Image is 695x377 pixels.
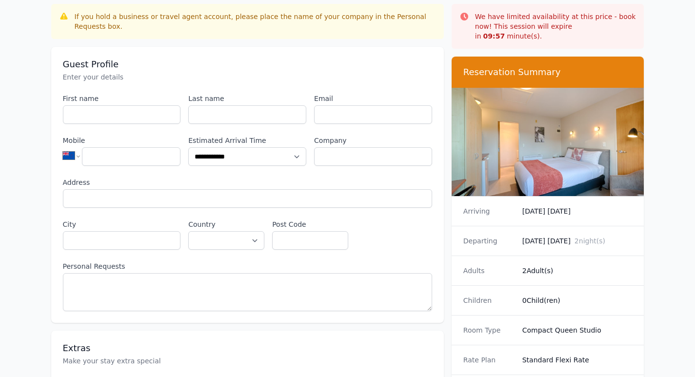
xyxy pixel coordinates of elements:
[188,219,264,229] label: Country
[463,266,515,276] dt: Adults
[483,32,505,40] strong: 09 : 57
[63,72,432,82] p: Enter your details
[188,94,306,103] label: Last name
[575,237,605,245] span: 2 night(s)
[463,296,515,305] dt: Children
[63,136,181,145] label: Mobile
[272,219,348,229] label: Post Code
[188,136,306,145] label: Estimated Arrival Time
[463,236,515,246] dt: Departing
[63,94,181,103] label: First name
[63,59,432,70] h3: Guest Profile
[522,325,633,335] dd: Compact Queen Studio
[522,236,633,246] dd: [DATE] [DATE]
[63,356,432,366] p: Make your stay extra special
[463,325,515,335] dt: Room Type
[463,66,633,78] h3: Reservation Summary
[314,94,432,103] label: Email
[463,355,515,365] dt: Rate Plan
[522,206,633,216] dd: [DATE] [DATE]
[463,206,515,216] dt: Arriving
[452,88,644,196] img: Compact Queen Studio
[314,136,432,145] label: Company
[63,178,432,187] label: Address
[522,296,633,305] dd: 0 Child(ren)
[522,355,633,365] dd: Standard Flexi Rate
[75,12,436,31] div: If you hold a business or travel agent account, please place the name of your company in the Pers...
[63,261,432,271] label: Personal Requests
[63,219,181,229] label: City
[522,266,633,276] dd: 2 Adult(s)
[475,12,636,41] p: We have limited availability at this price - book now! This session will expire in minute(s).
[63,342,432,354] h3: Extras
